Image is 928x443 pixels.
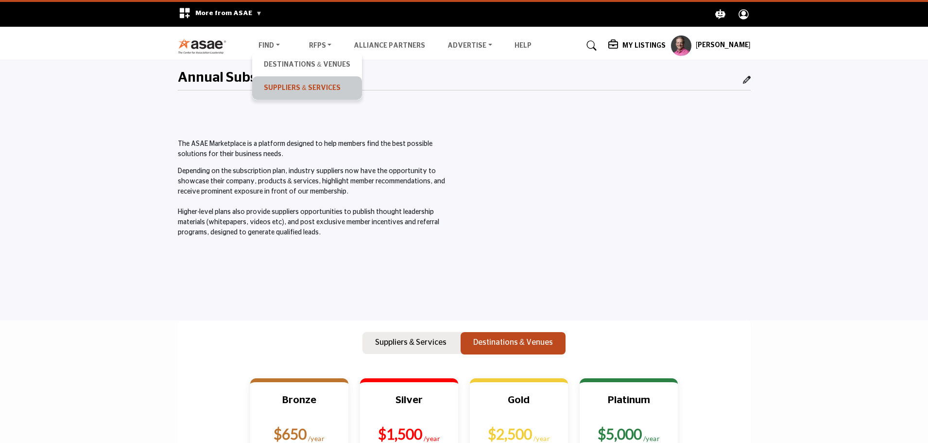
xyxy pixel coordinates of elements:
[308,434,325,443] sub: /year
[178,70,344,87] h2: Annual Subscription Plans
[533,434,550,443] sub: /year
[488,425,532,443] b: $2,500
[257,58,357,71] a: Destinations & Venues
[362,332,459,354] button: Suppliers & Services
[643,434,660,443] sub: /year
[178,139,459,159] p: The ASAE Marketplace is a platform designed to help members find the best possible solutions for ...
[481,394,556,418] h3: Gold
[378,425,422,443] b: $1,500
[515,42,532,49] a: Help
[696,41,751,51] h5: [PERSON_NAME]
[252,39,287,53] a: Find
[178,38,232,54] img: Site Logo
[274,425,307,443] b: $650
[670,35,692,56] button: Show hide supplier dropdown
[622,41,666,50] h5: My Listings
[372,394,447,418] h3: Silver
[375,337,447,348] p: Suppliers & Services
[591,394,666,418] h3: Platinum
[608,40,666,52] div: My Listings
[598,425,642,443] b: $5,000
[302,39,339,53] a: RFPs
[354,42,425,49] a: Alliance Partners
[424,434,441,443] sub: /year
[257,81,357,95] a: Suppliers & Services
[178,166,459,238] p: Depending on the subscription plan, industry suppliers now have the opportunity to showcase their...
[473,337,553,348] p: Destinations & Venues
[172,2,268,27] div: More from ASAE
[441,39,499,53] a: Advertise
[461,332,566,354] button: Destinations & Venues
[577,38,603,53] a: Search
[262,394,337,418] h3: Bronze
[195,10,262,17] span: More from ASAE
[469,139,751,298] iframe: Master the ASAE Marketplace and Start by Claiming Your Listing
